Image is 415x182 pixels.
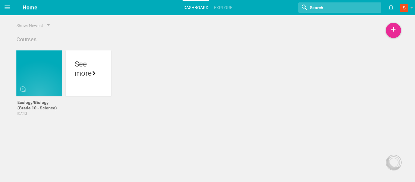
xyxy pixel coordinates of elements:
div: Courses [16,36,36,43]
div: 2025-09-21T01:38:31.929Z [17,112,61,116]
div: Course [20,81,66,92]
div: Ecology/Biology [17,100,61,105]
a: Seemore [66,50,111,123]
a: Ecology/Biology(Grade 10 - Science)[DATE] [16,50,62,123]
a: Dashboard [183,1,209,14]
a: Explore [213,1,233,14]
div: + [386,23,401,38]
input: Search [309,4,359,12]
div: Show: Newest [16,22,43,29]
span: Home [22,4,37,11]
div: more [75,69,102,78]
div: (Grade 10 - Science) [17,105,61,111]
div: See [75,60,102,69]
